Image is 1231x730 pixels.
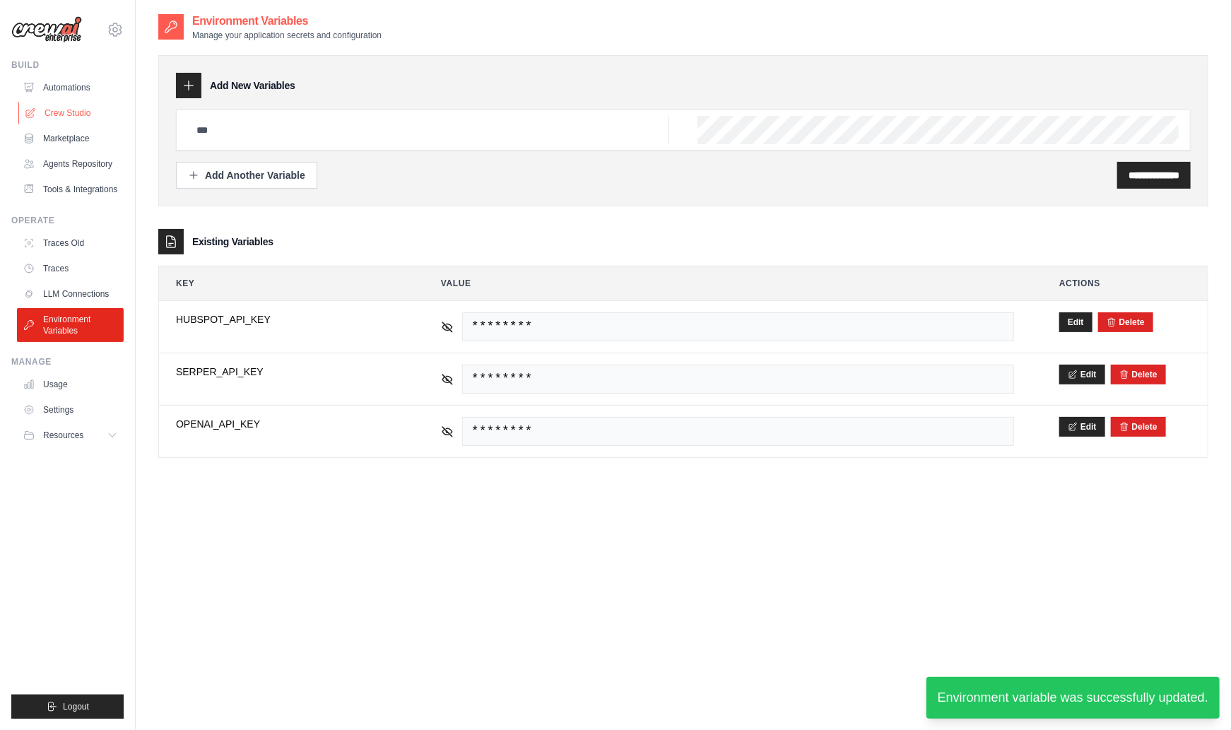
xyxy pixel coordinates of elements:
[176,162,317,189] button: Add Another Variable
[926,677,1220,719] div: Environment variable was successfully updated.
[159,266,413,300] th: Key
[17,127,124,150] a: Marketplace
[17,424,124,447] button: Resources
[1059,417,1105,437] button: Edit
[17,153,124,175] a: Agents Repository
[424,266,1031,300] th: Value
[17,232,124,254] a: Traces Old
[17,399,124,421] a: Settings
[188,168,305,182] div: Add Another Variable
[63,701,89,712] span: Logout
[17,373,124,396] a: Usage
[11,215,124,226] div: Operate
[17,308,124,342] a: Environment Variables
[192,235,273,249] h3: Existing Variables
[1042,266,1208,300] th: Actions
[192,13,382,30] h2: Environment Variables
[1059,365,1105,384] button: Edit
[1119,369,1158,380] button: Delete
[17,178,124,201] a: Tools & Integrations
[210,78,295,93] h3: Add New Variables
[176,312,396,326] span: HUBSPOT_API_KEY
[1107,317,1145,328] button: Delete
[11,59,124,71] div: Build
[17,76,124,99] a: Automations
[192,30,382,41] p: Manage your application secrets and configuration
[43,430,83,441] span: Resources
[11,695,124,719] button: Logout
[11,16,82,43] img: Logo
[1059,312,1092,332] button: Edit
[176,365,396,379] span: SERPER_API_KEY
[18,102,125,124] a: Crew Studio
[1119,421,1158,432] button: Delete
[11,356,124,367] div: Manage
[176,417,396,431] span: OPENAI_API_KEY
[17,257,124,280] a: Traces
[17,283,124,305] a: LLM Connections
